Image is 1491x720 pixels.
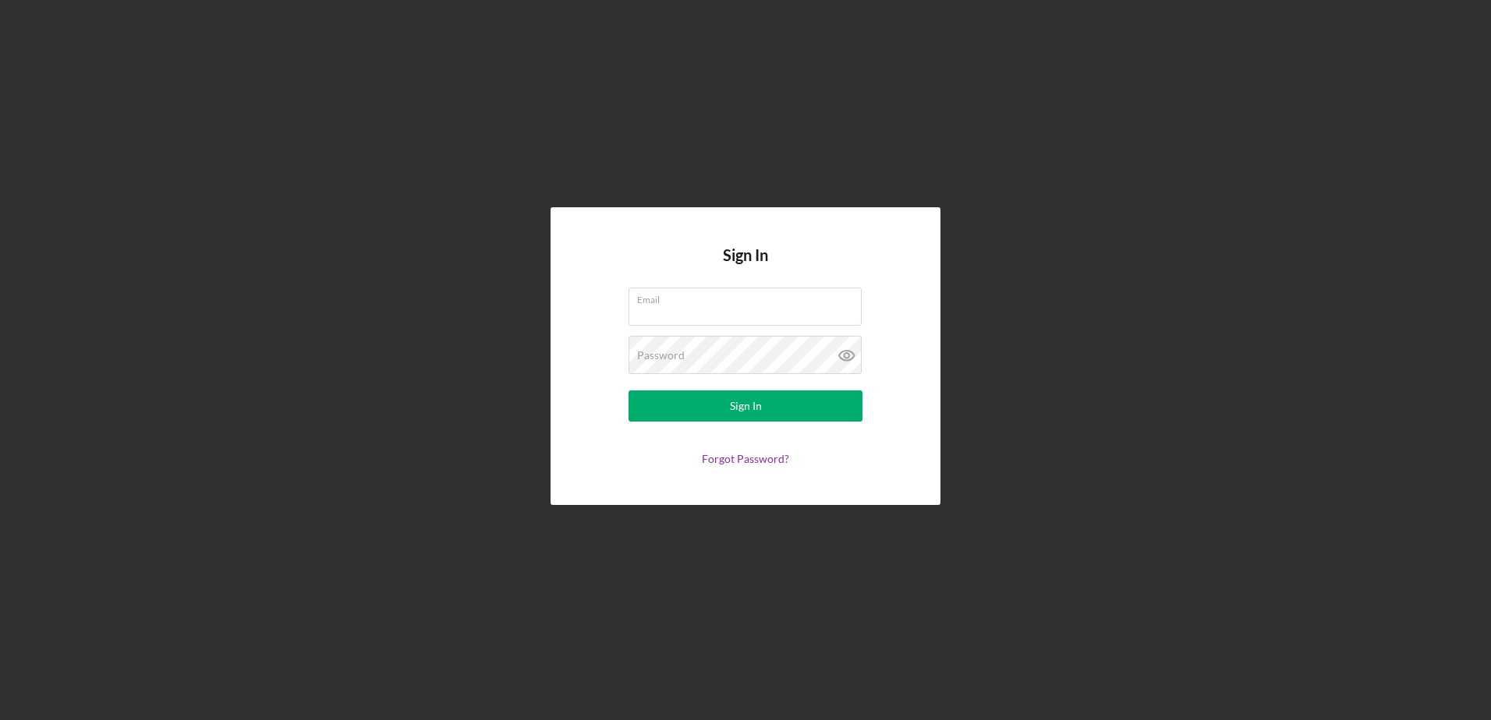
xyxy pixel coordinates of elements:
h4: Sign In [723,246,768,288]
div: Sign In [730,390,762,422]
a: Forgot Password? [702,452,789,465]
label: Email [637,288,862,305]
button: Sign In [629,390,862,422]
label: Password [637,349,685,362]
